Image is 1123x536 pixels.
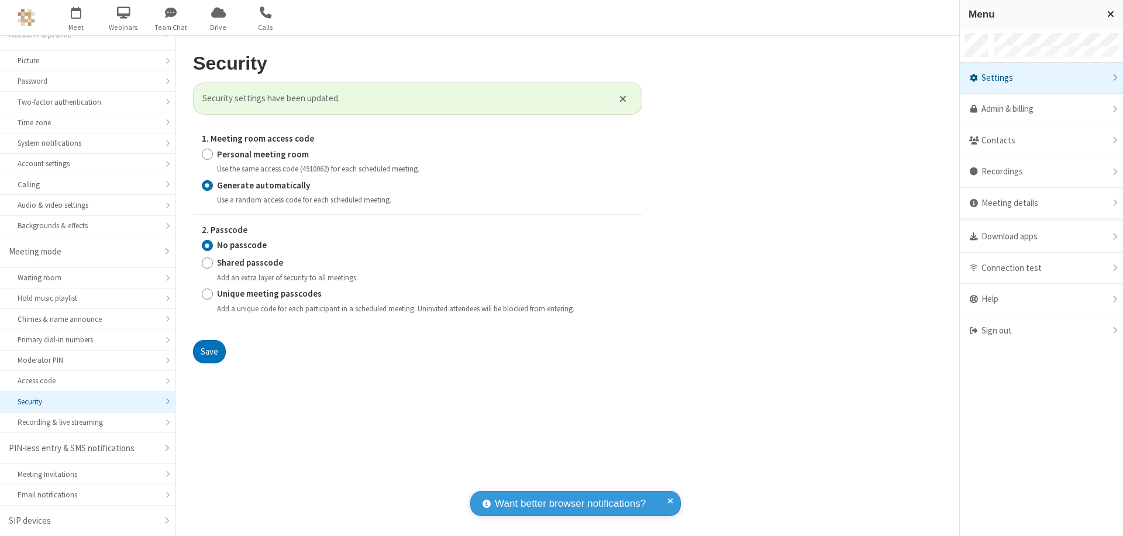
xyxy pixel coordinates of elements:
div: Access code [18,375,157,386]
div: Meeting mode [9,245,157,259]
div: Settings [960,63,1123,94]
div: Use the same access code (4910062) for each scheduled meeting. [217,163,633,174]
span: Security settings have been updated. [202,92,605,105]
div: Waiting room [18,272,157,283]
span: Meet [54,22,98,33]
span: Team Chat [149,22,193,33]
strong: Shared passcode [217,257,283,268]
strong: Unique meeting passcodes [217,288,322,299]
div: Connection test [960,253,1123,284]
div: Add a unique code for each participant in a scheduled meeting. Uninvited attendees will be blocke... [217,303,633,314]
div: PIN-less entry & SMS notifications [9,442,157,455]
span: Want better browser notifications? [495,496,646,511]
div: Meeting Invitations [18,469,157,480]
div: Download apps [960,221,1123,253]
h3: Menu [969,9,1097,20]
div: Password [18,75,157,87]
strong: Generate automatically [217,179,310,190]
div: Contacts [960,125,1123,157]
div: Hold music playlist [18,293,157,304]
div: Calling [18,179,157,190]
div: Meeting details [960,188,1123,219]
div: Two-factor authentication [18,97,157,108]
div: Moderator PIN [18,355,157,366]
div: Email notifications [18,489,157,500]
div: Recordings [960,156,1123,188]
div: Account settings [18,158,157,169]
strong: No passcode [217,239,267,250]
img: QA Selenium DO NOT DELETE OR CHANGE [18,9,35,26]
div: Backgrounds & effects [18,220,157,231]
div: Use a random access code for each scheduled meeting. [217,194,633,205]
label: 2. Passcode [202,224,633,237]
div: Help [960,284,1123,315]
strong: Personal meeting room [217,148,309,159]
div: SIP devices [9,514,157,528]
div: Security [18,396,157,407]
span: Webinars [102,22,146,33]
div: Time zone [18,117,157,128]
div: Primary dial-in numbers [18,334,157,345]
div: Audio & video settings [18,200,157,211]
div: Picture [18,55,157,66]
div: Add an extra layer of security to all meetings. [217,272,633,283]
label: 1. Meeting room access code [202,132,633,146]
div: Recording & live streaming [18,417,157,428]
div: System notifications [18,138,157,149]
h2: Security [193,53,642,74]
div: Chimes & name announce [18,314,157,325]
span: Calls [244,22,288,33]
span: Drive [197,22,240,33]
button: Close alert [614,90,633,107]
div: Sign out [960,315,1123,346]
button: Save [193,340,226,363]
a: Admin & billing [960,94,1123,125]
